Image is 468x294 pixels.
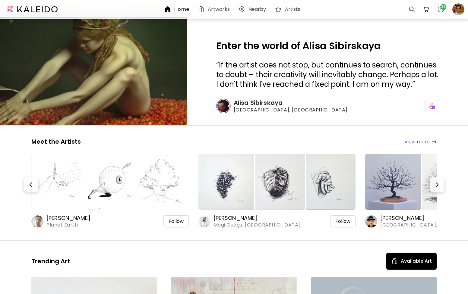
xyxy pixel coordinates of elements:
[216,60,438,89] span: If the artist does not stop, but continues to search, continues to doubt – their creativity will ...
[198,6,232,13] a: Artworks
[24,177,38,192] button: Prev-button
[169,218,184,224] span: Follow
[365,154,421,210] img: https://cdn.kaleido.art/CDN/Artwork/175517/Thumbnail/large.webp?updated=777879
[216,99,439,113] a: Alisa Sibirskaya[GEOGRAPHIC_DATA], [GEOGRAPHIC_DATA]icon
[213,214,301,222] h6: [PERSON_NAME]
[234,99,348,107] h6: Alisa Sibirskaya
[423,6,430,13] img: cart
[31,153,189,228] a: https://cdn.kaleido.art/CDN/Artwork/175548/Thumbnail/large.webp?updated=778014https://cdn.kaleido...
[234,107,348,113] span: [GEOGRAPHIC_DATA], [GEOGRAPHIC_DATA]
[133,154,188,210] img: https://cdn.kaleido.art/CDN/Artwork/175546/Thumbnail/medium.webp?updated=778008
[163,215,189,227] div: Follow
[31,138,81,145] h5: Meet the Artists
[275,6,303,13] a: Artists
[430,177,444,192] button: Next-button
[330,215,356,227] div: Follow
[31,257,70,265] h5: Trending Art
[300,154,356,210] img: https://cdn.kaleido.art/CDN/Artwork/175543/Thumbnail/medium.webp?updated=777997
[82,154,138,210] img: https://cdn.kaleido.art/CDN/Artwork/175547/Thumbnail/medium.webp?updated=778011
[440,4,446,10] span: 29
[174,7,189,12] h6: Home
[429,103,435,109] img: icon
[391,258,398,265] img: Available Art
[46,214,94,222] h6: [PERSON_NAME]
[213,222,301,228] span: Mogi Guaçu, [GEOGRAPHIC_DATA]
[198,154,254,210] img: https://cdn.kaleido.art/CDN/Artwork/175540/Thumbnail/large.webp?updated=777987
[208,7,230,12] h6: Artworks
[216,41,439,51] h2: Enter the world of Alisa Sibirskaya
[238,6,269,13] a: Nearby
[27,181,35,188] img: Prev-button
[401,258,432,265] h5: Available Art
[285,7,301,12] h6: Artists
[216,60,439,89] h3: ” ”
[404,138,437,145] a: View more
[164,6,191,13] a: Home
[249,154,305,210] img: https://cdn.kaleido.art/CDN/Artwork/175537/Thumbnail/medium.webp?updated=777979
[386,253,437,270] button: Available ArtAvailable Art
[437,6,444,13] img: chatIcon
[432,140,437,143] img: arrow-right
[248,7,266,12] h6: Nearby
[433,181,441,188] img: Next-button
[335,218,350,224] span: Follow
[198,153,356,228] a: https://cdn.kaleido.art/CDN/Artwork/175540/Thumbnail/large.webp?updated=777987https://cdn.kaleido...
[46,222,94,228] span: Planet Earth
[31,154,87,210] img: https://cdn.kaleido.art/CDN/Artwork/175548/Thumbnail/large.webp?updated=778014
